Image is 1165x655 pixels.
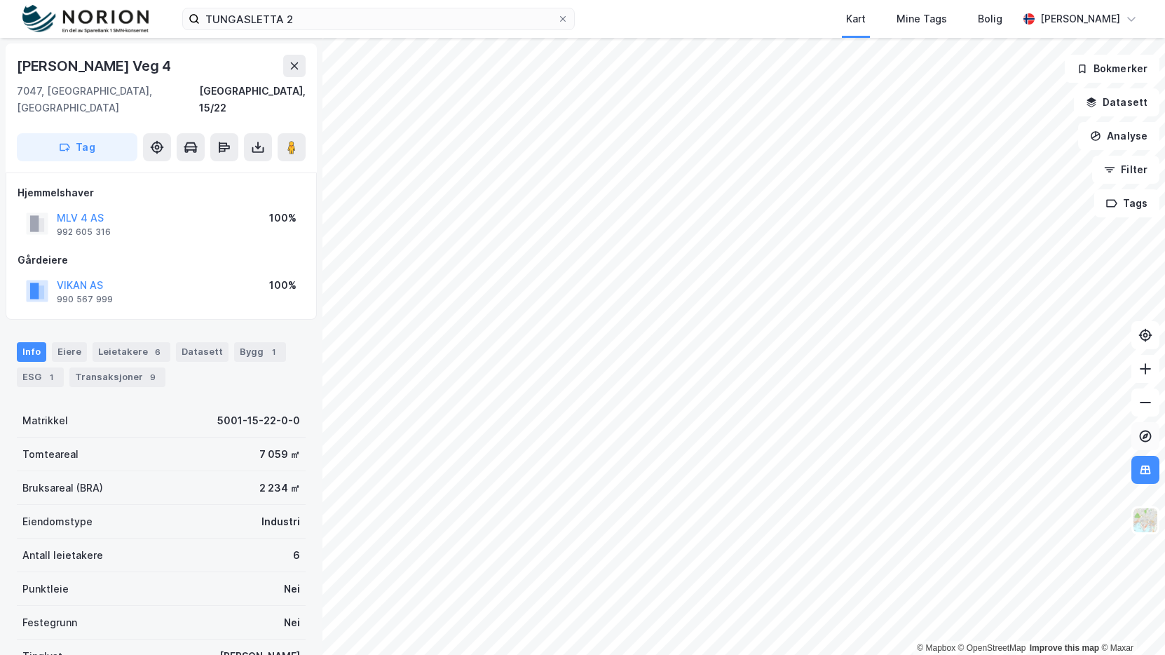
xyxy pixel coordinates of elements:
div: 2 234 ㎡ [259,480,300,497]
div: Antall leietakere [22,547,103,564]
img: Z [1132,507,1159,534]
div: [PERSON_NAME] [1040,11,1120,27]
div: Festegrunn [22,614,77,631]
img: norion-logo.80e7a08dc31c2e691866.png [22,5,149,34]
div: 1 [44,370,58,384]
button: Analyse [1078,122,1159,150]
div: Nei [284,614,300,631]
div: Punktleie [22,581,69,597]
div: Industri [261,513,300,530]
div: ESG [17,367,64,387]
div: 992 605 316 [57,227,111,238]
div: Datasett [176,342,229,362]
div: 100% [269,277,297,294]
div: Transaksjoner [69,367,165,387]
a: OpenStreetMap [958,643,1026,653]
div: 6 [293,547,300,564]
div: Gårdeiere [18,252,305,269]
div: Eiere [52,342,87,362]
button: Bokmerker [1065,55,1159,83]
div: Kart [846,11,866,27]
div: Eiendomstype [22,513,93,530]
input: Søk på adresse, matrikkel, gårdeiere, leietakere eller personer [200,8,557,29]
div: [PERSON_NAME] Veg 4 [17,55,174,77]
div: Mine Tags [897,11,947,27]
div: Bygg [234,342,286,362]
div: Hjemmelshaver [18,184,305,201]
div: 7 059 ㎡ [259,446,300,463]
div: Bolig [978,11,1002,27]
a: Improve this map [1030,643,1099,653]
div: Nei [284,581,300,597]
div: 5001-15-22-0-0 [217,412,300,429]
div: 1 [266,345,280,359]
div: Leietakere [93,342,170,362]
div: 100% [269,210,297,227]
div: Bruksareal (BRA) [22,480,103,497]
div: 7047, [GEOGRAPHIC_DATA], [GEOGRAPHIC_DATA] [17,83,199,116]
div: Info [17,342,46,362]
div: 9 [146,370,160,384]
iframe: Chat Widget [1095,588,1165,655]
div: 6 [151,345,165,359]
div: Matrikkel [22,412,68,429]
button: Datasett [1074,88,1159,116]
div: Tomteareal [22,446,79,463]
div: [GEOGRAPHIC_DATA], 15/22 [199,83,306,116]
a: Mapbox [917,643,955,653]
button: Filter [1092,156,1159,184]
div: 990 567 999 [57,294,113,305]
button: Tag [17,133,137,161]
div: Kontrollprogram for chat [1095,588,1165,655]
button: Tags [1094,189,1159,217]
